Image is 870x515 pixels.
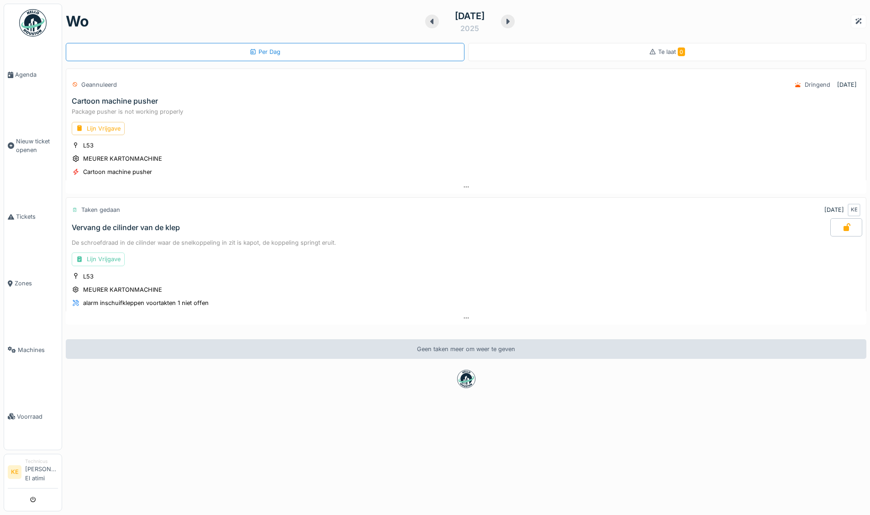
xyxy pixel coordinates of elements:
[72,107,860,116] div: Package pusher is not working properly
[805,80,830,89] div: Dringend
[72,122,125,135] div: Lijn Vrijgave
[17,412,58,421] span: Voorraad
[460,23,479,34] div: 2025
[4,108,62,184] a: Nieuw ticket openen
[678,47,685,56] span: 0
[81,205,120,214] div: Taken gedaan
[837,80,857,89] div: [DATE]
[83,285,162,294] div: MEURER KARTONMACHINE
[83,168,152,176] div: Cartoon machine pusher
[4,383,62,450] a: Voorraad
[824,205,844,214] div: [DATE]
[83,299,209,307] div: alarm inschuifkleppen voortakten 1 niet offen
[81,80,117,89] div: Geannuleerd
[83,154,162,163] div: MEURER KARTONMACHINE
[4,42,62,108] a: Agenda
[457,370,475,388] img: badge-BVDL4wpA.svg
[4,250,62,317] a: Zones
[18,346,58,354] span: Machines
[4,316,62,383] a: Machines
[455,9,485,23] div: [DATE]
[15,70,58,79] span: Agenda
[72,223,180,232] div: Vervang de cilinder van de klep
[15,279,58,288] span: Zones
[66,339,866,359] div: Geen taken meer om weer te geven
[72,252,125,266] div: Lijn Vrijgave
[19,9,47,37] img: Badge_color-CXgf-gQk.svg
[4,184,62,250] a: Tickets
[72,238,860,247] div: De schroefdraad in de cilinder waar de snelkoppeling in zit is kapot, de koppeling springt eruit.
[66,13,89,30] h1: wo
[83,141,94,150] div: L53
[25,458,58,486] li: [PERSON_NAME] El atimi
[848,204,860,216] div: KE
[658,48,685,55] span: Te laat
[25,458,58,465] div: Technicus
[16,212,58,221] span: Tickets
[8,465,21,479] li: KE
[83,272,94,281] div: L53
[249,47,280,56] div: Per Dag
[16,137,58,154] span: Nieuw ticket openen
[72,97,158,105] div: Cartoon machine pusher
[8,458,58,489] a: KE Technicus[PERSON_NAME] El atimi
